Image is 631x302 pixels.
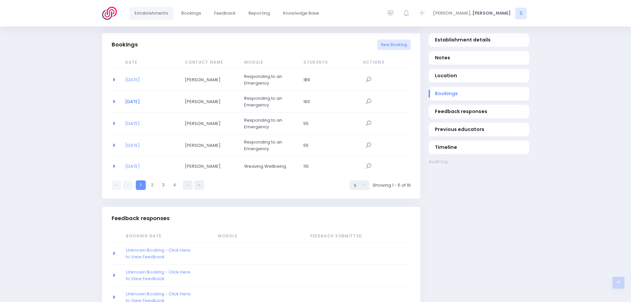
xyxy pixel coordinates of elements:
[306,265,411,286] td: null
[429,105,529,118] a: Feedback responses
[244,73,288,86] span: Responding to an Emergency
[278,7,325,20] a: Knowledge Base
[303,60,347,66] span: Students
[209,7,241,20] a: Feedback
[214,243,306,265] td: null
[359,135,411,156] td: null
[435,72,523,79] span: Location
[121,113,180,135] td: 2024-06-21 09:30:00
[121,135,180,156] td: 2024-06-11 09:30:00
[435,54,523,61] span: Notes
[181,156,240,176] td: Sarah
[429,87,529,100] a: Bookings
[122,243,214,265] td: null
[359,69,411,91] td: null
[129,7,174,20] a: Establishments
[429,33,529,47] a: Establishment details
[147,180,157,190] a: 2
[126,269,190,282] a: Unknown Booking - Click Here to View Feedback
[185,163,229,170] span: [PERSON_NAME]
[240,113,299,135] td: Responding to an Emergency
[244,60,288,66] span: Module
[170,180,180,190] a: 4
[283,10,319,17] span: Knowledge Base
[435,36,523,43] span: Establishment details
[136,180,145,190] a: 1
[472,10,511,17] span: [PERSON_NAME]
[306,243,411,265] td: 2018-11-12 00:00:00
[373,182,411,189] span: Showing 1 - 5 of 16
[363,118,374,129] a: View
[121,156,180,176] td: 2024-04-29 09:00:00
[248,10,270,17] span: Reporting
[354,182,361,189] div: 5
[121,91,180,113] td: 2025-03-04 09:00:00
[363,140,374,151] a: View
[123,180,132,190] a: Previous
[134,10,168,17] span: Establishments
[126,233,194,239] span: Booking Date
[363,161,374,172] a: View
[125,142,140,149] a: [DATE]
[240,156,299,176] td: Weaving Wellbeing
[125,77,140,83] a: [DATE]
[244,117,288,130] span: Responding to an Emergency
[185,142,229,149] span: [PERSON_NAME]
[183,180,192,190] a: Next
[244,95,288,108] span: Responding to an Emergency
[435,144,523,151] span: Timeline
[240,135,299,156] td: Responding to an Emergency
[181,91,240,113] td: Andrew
[122,265,214,286] td: null
[299,113,358,135] td: 55
[126,247,190,260] a: Unknown Booking - Click Here to View Feedback
[435,90,523,97] span: Bookings
[310,233,393,239] span: Feedback Submitted
[185,60,229,66] span: Contact Name
[243,7,276,20] a: Reporting
[299,69,358,91] td: 189
[299,91,358,113] td: 160
[429,123,529,136] a: Previous educators
[125,60,169,66] span: Date
[194,180,204,190] a: Last
[112,41,138,48] h3: Bookings
[303,77,347,83] span: 189
[299,156,358,176] td: 110
[218,233,286,239] span: Module
[121,69,180,91] td: 2025-07-14 09:30:00
[214,10,236,17] span: Feedback
[303,142,347,149] span: 55
[429,141,529,154] a: Timeline
[303,120,347,127] span: 55
[102,7,121,20] img: Logo
[303,98,347,105] span: 160
[181,113,240,135] td: Sarah
[429,51,529,65] a: Notes
[112,215,170,222] h3: Feedback responses
[185,120,229,127] span: [PERSON_NAME]
[125,98,140,105] a: [DATE]
[240,91,299,113] td: Responding to an Emergency
[299,135,358,156] td: 55
[363,60,404,66] span: Actions
[359,91,411,113] td: null
[181,69,240,91] td: Kirsti
[176,7,207,20] a: Bookings
[181,135,240,156] td: Sarah
[244,163,288,170] span: Weaving Wellbeing
[244,139,288,152] span: Responding to an Emergency
[125,163,140,169] a: [DATE]
[363,96,374,107] a: View
[429,158,529,165] a: Audit log
[429,69,529,83] a: Location
[159,180,168,190] a: 3
[435,108,523,115] span: Feedback responses
[515,8,527,19] span: S
[185,98,229,105] span: [PERSON_NAME]
[240,69,299,91] td: Responding to an Emergency
[349,180,369,190] button: Select page size
[125,120,140,127] a: [DATE]
[185,77,229,83] span: [PERSON_NAME]
[181,10,201,17] span: Bookings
